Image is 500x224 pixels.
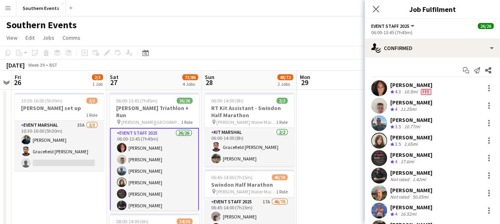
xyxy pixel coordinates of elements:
div: 1 Job [92,81,103,87]
span: 26 [14,78,21,87]
span: 3.5 [395,141,401,147]
span: 1 Role [276,119,288,125]
span: 26/26 [177,98,193,104]
span: 1 Role [276,189,288,195]
div: [PERSON_NAME] [390,99,432,106]
div: [DATE] [6,61,25,69]
app-card-role: Kit Marshal2/206:00-14:00 (8h)Gracefield [PERSON_NAME][PERSON_NAME] [205,128,294,166]
button: Southern Events [16,0,66,16]
span: 2/3 [86,98,97,104]
div: 1.42mi [411,176,428,182]
span: 4 [395,106,397,112]
span: 06:00-13:45 (7h45m) [116,98,158,104]
div: 11.25mi [399,106,418,113]
app-job-card: 06:00-13:45 (7h45m)26/26[PERSON_NAME] Triathlon + Run [PERSON_NAME][GEOGRAPHIC_DATA], [GEOGRAPHIC... [110,93,199,210]
h3: Job Fulfilment [365,4,500,14]
div: 50.05mi [411,194,430,200]
span: 06:00-14:00 (8h) [211,98,243,104]
button: Event Staff 2025 [371,23,416,29]
span: [PERSON_NAME] Water Main Car Park [216,119,276,125]
span: 48/72 [277,74,293,80]
span: 06:45-14:00 (7h15m) [211,174,253,180]
span: 1 Role [86,112,97,118]
h3: Swindon Half Marathon [205,181,294,188]
span: View [6,34,18,41]
span: Sun [205,73,214,81]
div: 16.52mi [399,211,418,218]
span: 4 [395,158,397,164]
div: 2 Jobs [278,81,293,87]
app-card-role: Event Marshal35A2/310:30-16:00 (5h30m)[PERSON_NAME]Gracefield [PERSON_NAME] [15,121,104,171]
a: Comms [59,33,84,43]
span: 27 [109,78,119,87]
span: 46/70 [272,174,288,180]
span: Fee [421,89,431,95]
span: 28 [204,78,214,87]
div: [PERSON_NAME] [390,81,433,89]
div: 4 Jobs [183,81,198,87]
span: Comms [62,34,80,41]
span: Jobs [43,34,54,41]
div: [PERSON_NAME] [390,134,432,141]
h3: [PERSON_NAME] set up [15,104,104,112]
span: Edit [25,34,35,41]
span: 2/2 [276,98,288,104]
span: 26/26 [478,23,494,29]
div: Crew has different fees then in role [419,89,433,95]
span: 73/86 [182,74,198,80]
span: 1 Role [181,119,193,125]
div: Not rated [390,176,411,182]
span: Event Staff 2025 [371,23,409,29]
app-job-card: 10:30-16:00 (5h30m)2/3[PERSON_NAME] set up1 RoleEvent Marshal35A2/310:30-16:00 (5h30m)[PERSON_NAM... [15,93,104,171]
h3: RT Kit Assistant - Swindon Half Marathon [205,104,294,119]
div: 10.5mi [403,89,419,95]
span: 29 [299,78,310,87]
div: [PERSON_NAME] [390,116,432,124]
app-job-card: 06:00-14:00 (8h)2/2RT Kit Assistant - Swindon Half Marathon [PERSON_NAME] Water Main Car Park1 Ro... [205,93,294,166]
h1: Southern Events [6,19,77,31]
span: 4 [395,211,397,217]
div: 17.6mi [399,158,416,165]
a: View [3,33,21,43]
span: 2/3 [92,74,103,80]
span: [PERSON_NAME] Water Main Car Park [216,189,276,195]
span: 10:30-16:00 (5h30m) [21,98,62,104]
span: Sat [110,73,119,81]
div: Not rated [390,194,411,200]
div: 10.77mi [403,124,422,130]
a: Jobs [39,33,58,43]
span: [PERSON_NAME][GEOGRAPHIC_DATA], [GEOGRAPHIC_DATA], [GEOGRAPHIC_DATA] [121,119,181,125]
div: [PERSON_NAME] [390,187,432,194]
a: Edit [22,33,38,43]
span: 4.3 [395,89,401,95]
div: Confirmed [365,39,500,58]
h3: [PERSON_NAME] Triathlon + Run [110,104,199,119]
div: 2.65mi [403,141,419,148]
div: 06:00-13:45 (7h45m) [371,29,494,35]
span: Week 39 [26,62,46,68]
div: [PERSON_NAME] [390,151,432,158]
span: 3.5 [395,124,401,129]
div: [PERSON_NAME] [390,204,432,211]
span: Fri [15,73,21,81]
div: [PERSON_NAME] [390,169,432,176]
span: Mon [300,73,310,81]
div: BST [49,62,57,68]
